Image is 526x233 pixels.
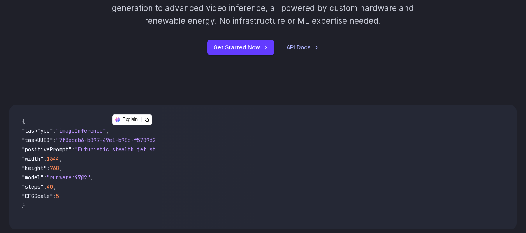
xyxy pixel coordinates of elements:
[22,155,44,162] span: "width"
[22,183,44,190] span: "steps"
[56,127,106,134] span: "imageInference"
[44,183,47,190] span: :
[50,165,59,172] span: 768
[22,118,25,125] span: {
[53,183,56,190] span: ,
[59,165,62,172] span: ,
[22,174,44,181] span: "model"
[22,127,53,134] span: "taskType"
[47,183,53,190] span: 40
[22,137,53,144] span: "taskUUID"
[72,146,75,153] span: :
[106,127,109,134] span: ,
[22,193,53,200] span: "CFGScale"
[47,155,59,162] span: 1344
[90,174,93,181] span: ,
[75,146,358,153] span: "Futuristic stealth jet streaking through a neon-lit cityscape with glowing purple exhaust"
[207,40,274,55] a: Get Started Now
[56,193,59,200] span: 5
[53,127,56,134] span: :
[22,165,47,172] span: "height"
[53,137,56,144] span: :
[22,146,72,153] span: "positivePrompt"
[22,202,25,209] span: }
[47,165,50,172] span: :
[47,174,90,181] span: "runware:97@2"
[44,155,47,162] span: :
[44,174,47,181] span: :
[53,193,56,200] span: :
[59,155,62,162] span: ,
[56,137,174,144] span: "7f3ebcb6-b897-49e1-b98c-f5789d2d40d7"
[287,43,318,52] a: API Docs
